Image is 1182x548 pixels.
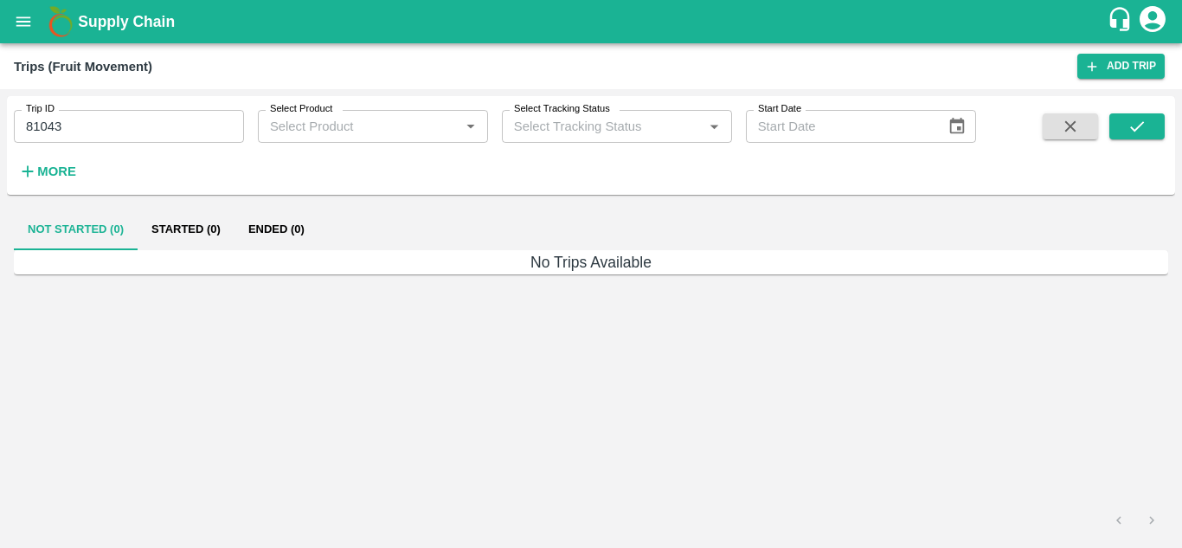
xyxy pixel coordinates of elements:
[941,110,973,143] button: Choose date
[703,115,725,138] button: Open
[1102,506,1168,534] nav: pagination navigation
[270,102,332,116] label: Select Product
[14,157,80,186] button: More
[78,10,1107,34] a: Supply Chain
[758,102,801,116] label: Start Date
[1077,54,1165,79] a: Add Trip
[459,115,482,138] button: Open
[746,110,935,143] input: Start Date
[14,209,138,250] button: Not Started (0)
[14,250,1168,274] h6: No Trips Available
[43,4,78,39] img: logo
[138,209,234,250] button: Started (0)
[14,55,152,78] div: Trips (Fruit Movement)
[14,110,244,143] input: Enter Trip ID
[26,102,55,116] label: Trip ID
[1107,6,1137,37] div: customer-support
[3,2,43,42] button: open drawer
[78,13,175,30] b: Supply Chain
[37,164,76,178] strong: More
[514,102,610,116] label: Select Tracking Status
[263,115,454,138] input: Select Product
[1137,3,1168,40] div: account of current user
[507,115,698,138] input: Select Tracking Status
[234,209,318,250] button: Ended (0)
